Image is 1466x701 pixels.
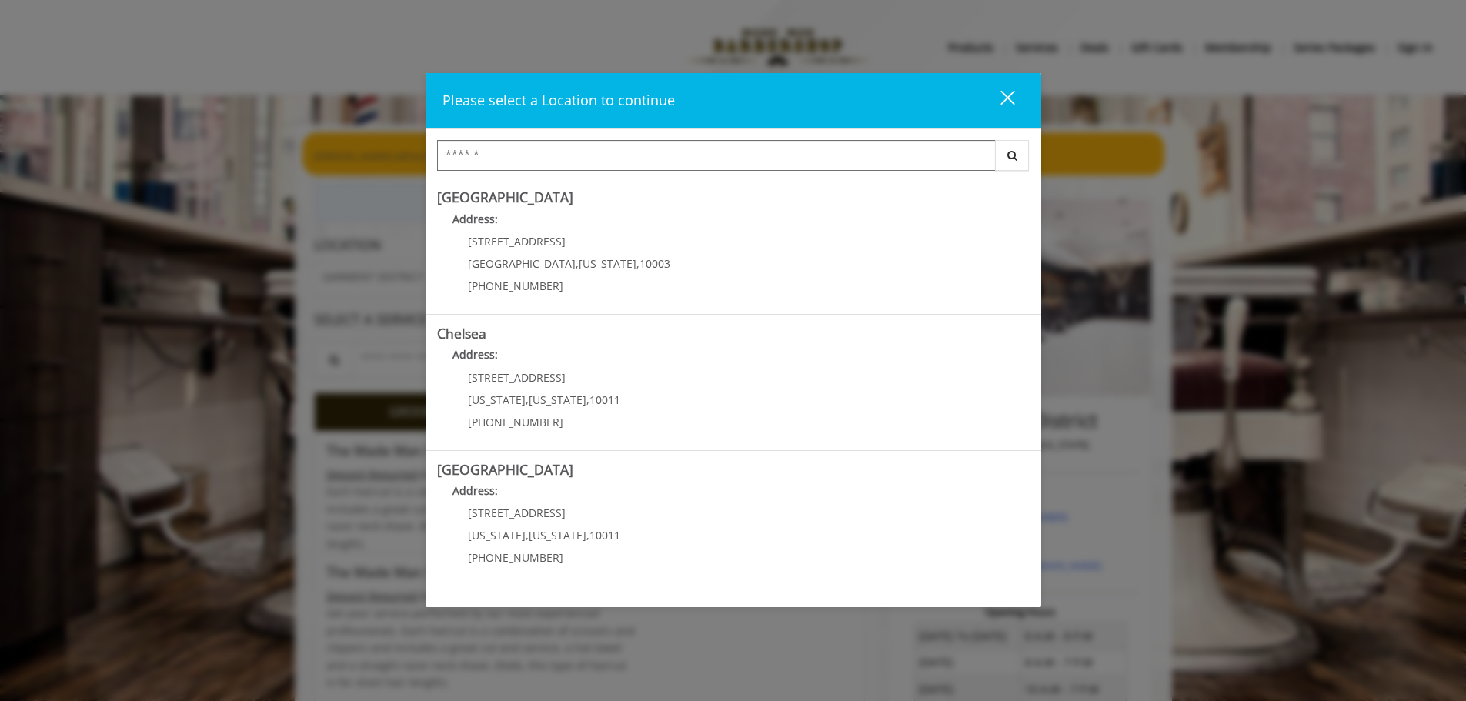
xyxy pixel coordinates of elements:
[579,256,636,271] span: [US_STATE]
[437,460,573,479] b: [GEOGRAPHIC_DATA]
[529,392,586,407] span: [US_STATE]
[437,140,996,171] input: Search Center
[468,234,566,249] span: [STREET_ADDRESS]
[636,256,639,271] span: ,
[452,347,498,362] b: Address:
[452,212,498,226] b: Address:
[589,528,620,542] span: 10011
[526,392,529,407] span: ,
[468,528,526,542] span: [US_STATE]
[442,91,675,109] span: Please select a Location to continue
[437,188,573,206] b: [GEOGRAPHIC_DATA]
[529,528,586,542] span: [US_STATE]
[468,279,563,293] span: [PHONE_NUMBER]
[586,528,589,542] span: ,
[576,256,579,271] span: ,
[437,596,485,614] b: Flatiron
[526,528,529,542] span: ,
[639,256,670,271] span: 10003
[437,324,486,342] b: Chelsea
[468,415,563,429] span: [PHONE_NUMBER]
[468,506,566,520] span: [STREET_ADDRESS]
[437,140,1030,179] div: Center Select
[586,392,589,407] span: ,
[452,483,498,498] b: Address:
[1003,150,1021,161] i: Search button
[468,370,566,385] span: [STREET_ADDRESS]
[983,89,1014,112] div: close dialog
[589,392,620,407] span: 10011
[468,256,576,271] span: [GEOGRAPHIC_DATA]
[468,550,563,565] span: [PHONE_NUMBER]
[468,392,526,407] span: [US_STATE]
[972,85,1024,116] button: close dialog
